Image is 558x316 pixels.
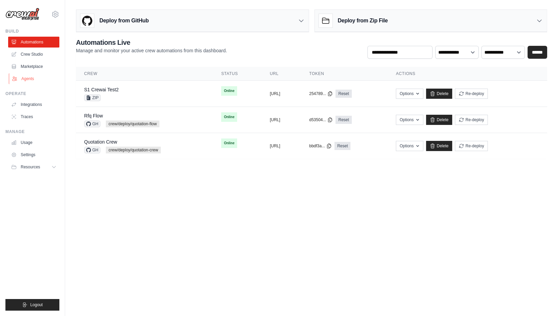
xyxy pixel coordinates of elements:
span: GH [84,147,100,153]
th: URL [262,67,301,81]
span: Resources [21,164,40,170]
button: Logout [5,299,59,311]
img: GitHub Logo [80,14,94,27]
a: Reset [335,90,351,98]
button: Re-deploy [455,115,488,125]
button: Options [396,89,423,99]
a: Quotation Crew [84,139,117,145]
div: Build [5,29,59,34]
button: Re-deploy [455,141,488,151]
a: Integrations [8,99,59,110]
div: Operate [5,91,59,96]
a: Reset [334,142,350,150]
a: Traces [8,111,59,122]
p: Manage and monitor your active crew automations from this dashboard. [76,47,227,54]
th: Token [301,67,388,81]
span: crew/deploy/quotation-crew [106,147,161,153]
span: crew/deploy/quotation-flow [106,120,159,127]
a: Crew Studio [8,49,59,60]
a: Reset [335,116,351,124]
a: Delete [426,89,452,99]
a: Delete [426,141,452,151]
button: d53504... [309,117,333,123]
div: Manage [5,129,59,134]
span: Online [221,86,237,96]
a: Usage [8,137,59,148]
th: Crew [76,67,213,81]
button: bbdf3a... [309,143,332,149]
a: Rfq Flow [84,113,103,118]
a: Automations [8,37,59,48]
span: Online [221,138,237,148]
th: Actions [388,67,547,81]
h3: Deploy from Zip File [338,17,388,25]
a: S1 Crewai Test2 [84,87,119,92]
span: Logout [30,302,43,308]
span: GH [84,120,100,127]
button: Options [396,115,423,125]
button: Re-deploy [455,89,488,99]
img: Logo [5,8,39,21]
a: Delete [426,115,452,125]
span: ZIP [84,94,101,101]
span: Online [221,112,237,122]
th: Status [213,67,262,81]
button: Options [396,141,423,151]
a: Settings [8,149,59,160]
button: 254789... [309,91,333,96]
h2: Automations Live [76,38,227,47]
h3: Deploy from GitHub [99,17,149,25]
a: Agents [9,73,60,84]
a: Marketplace [8,61,59,72]
button: Resources [8,162,59,172]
